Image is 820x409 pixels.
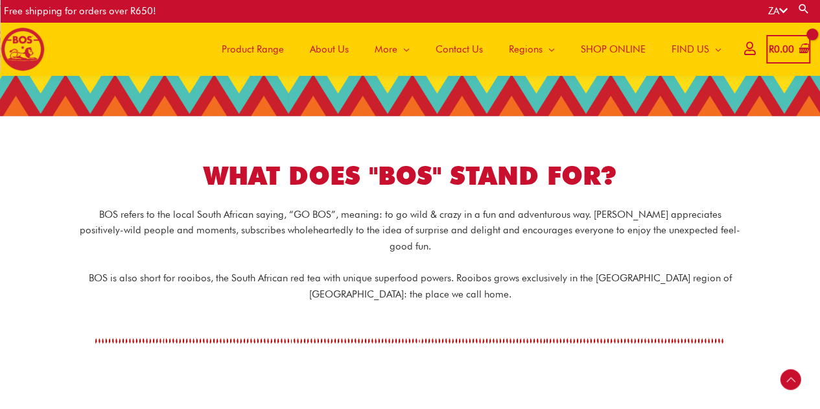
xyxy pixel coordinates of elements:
[47,158,773,194] h1: WHAT DOES "BOS" STAND FOR?
[362,22,423,76] a: More
[797,3,810,15] a: Search button
[1,27,45,71] img: BOS logo finals-200px
[568,22,659,76] a: SHOP ONLINE
[222,30,284,69] span: Product Range
[769,43,774,55] span: R
[672,30,709,69] span: FIND US
[80,207,741,255] p: BOS refers to the local South African saying, “GO BOS”, meaning: to go wild & crazy in a fun and ...
[769,43,794,55] bdi: 0.00
[80,270,741,303] p: BOS is also short for rooibos, the South African red tea with unique superfood powers. Rooibos gr...
[581,30,646,69] span: SHOP ONLINE
[375,30,397,69] span: More
[297,22,362,76] a: About Us
[310,30,349,69] span: About Us
[768,5,788,17] a: ZA
[423,22,496,76] a: Contact Us
[209,22,297,76] a: Product Range
[436,30,483,69] span: Contact Us
[509,30,543,69] span: Regions
[766,35,810,64] a: View Shopping Cart, empty
[199,22,734,76] nav: Site Navigation
[496,22,568,76] a: Regions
